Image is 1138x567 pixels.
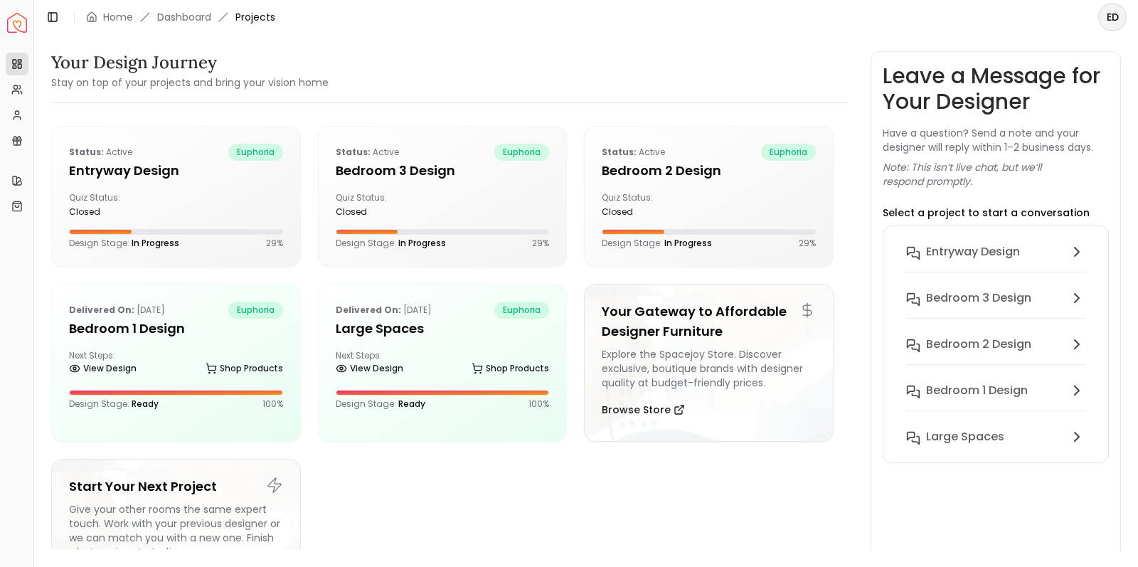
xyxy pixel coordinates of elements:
a: Spacejoy [7,13,27,33]
b: Status: [602,146,637,158]
div: closed [336,206,437,218]
a: View Design [336,359,403,378]
span: In Progress [132,237,179,249]
p: Have a question? Send a note and your designer will reply within 1–2 business days. [883,126,1109,154]
h6: Bedroom 3 design [926,290,1031,307]
h3: Leave a Message for Your Designer [883,63,1109,115]
div: Quiz Status: [336,192,437,218]
h6: Large Spaces [926,428,1004,445]
p: 100 % [528,398,549,410]
b: Status: [69,146,104,158]
h3: Your Design Journey [51,51,329,74]
div: Quiz Status: [69,192,170,218]
span: euphoria [761,144,816,161]
p: Design Stage: [602,238,712,249]
b: Delivered on: [69,304,134,316]
p: active [602,144,665,161]
img: Spacejoy Logo [7,13,27,33]
button: Bedroom 2 design [895,330,1097,376]
p: Design Stage: [336,398,425,410]
button: Large Spaces [895,423,1097,451]
p: [DATE] [336,302,432,319]
a: Shop Products [472,359,549,378]
h6: Bedroom 2 design [926,336,1031,353]
small: Stay on top of your projects and bring your vision home [51,75,329,90]
b: Delivered on: [336,304,401,316]
a: View Design [69,359,137,378]
p: Note: This isn’t live chat, but we’ll respond promptly. [883,160,1109,189]
div: Explore the Spacejoy Store. Discover exclusive, boutique brands with designer quality at budget-f... [602,347,816,390]
p: 29 % [266,238,283,249]
h5: Your Gateway to Affordable Designer Furniture [602,302,816,341]
h6: Bedroom 1 design [926,382,1028,399]
h5: Large Spaces [336,319,550,339]
h6: entryway design [926,243,1020,260]
h5: Bedroom 3 design [336,161,550,181]
div: Quiz Status: [602,192,703,218]
p: [DATE] [69,302,165,319]
span: euphoria [494,302,549,319]
span: euphoria [228,144,283,161]
button: Bedroom 3 design [895,284,1097,330]
span: In Progress [398,237,446,249]
a: Home [103,10,133,24]
a: Shop Products [206,359,283,378]
button: entryway design [895,238,1097,284]
p: 29 % [532,238,549,249]
span: ED [1100,4,1125,30]
h5: Bedroom 1 design [69,319,283,339]
div: closed [69,206,170,218]
span: euphoria [228,302,283,319]
div: closed [602,206,703,218]
nav: breadcrumb [86,10,275,24]
div: Give your other rooms the same expert touch. Work with your previous designer or we can match you... [69,502,283,559]
p: active [69,144,132,161]
h5: Bedroom 2 design [602,161,816,181]
p: active [336,144,399,161]
p: Design Stage: [69,238,179,249]
button: Browse Store [602,396,685,424]
h5: Start Your Next Project [69,477,283,497]
p: Design Stage: [69,398,159,410]
span: Ready [132,398,159,410]
p: 100 % [262,398,283,410]
div: Next Steps: [69,350,283,378]
b: Status: [336,146,371,158]
button: Bedroom 1 design [895,376,1097,423]
span: In Progress [664,237,712,249]
span: Ready [398,398,425,410]
a: Dashboard [157,10,211,24]
span: euphoria [494,144,549,161]
button: ED [1098,3,1127,31]
p: Design Stage: [336,238,446,249]
span: Projects [235,10,275,24]
h5: entryway design [69,161,283,181]
p: Select a project to start a conversation [883,206,1090,220]
div: Next Steps: [336,350,550,378]
p: 29 % [799,238,816,249]
a: Your Gateway to Affordable Designer FurnitureExplore the Spacejoy Store. Discover exclusive, bout... [584,284,834,442]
